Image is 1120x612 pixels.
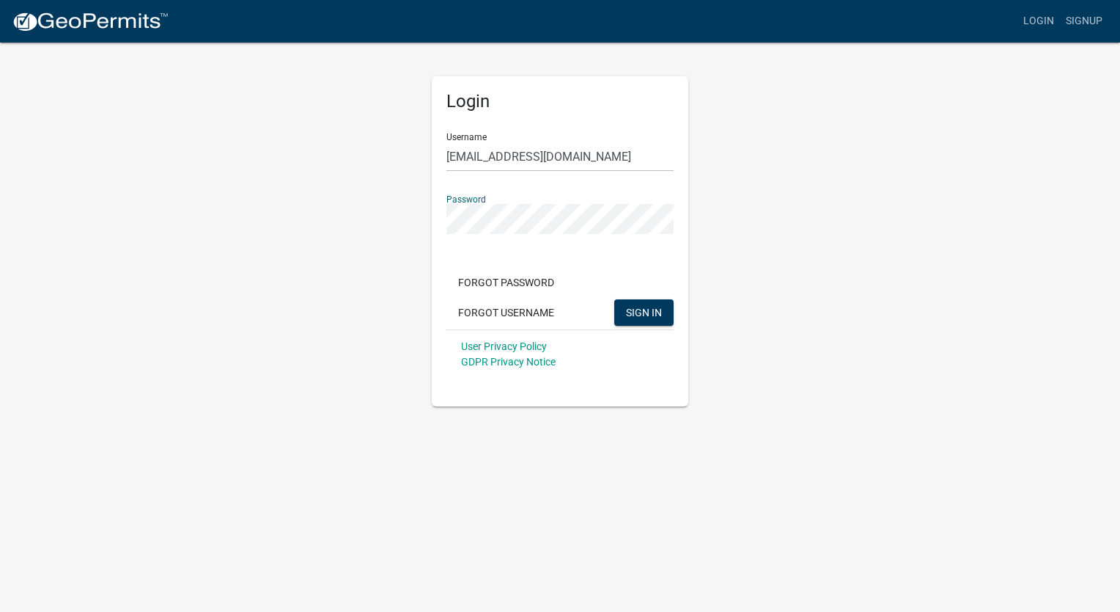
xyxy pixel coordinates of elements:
[461,356,556,368] a: GDPR Privacy Notice
[1060,7,1108,35] a: Signup
[461,340,547,352] a: User Privacy Policy
[446,299,566,326] button: Forgot Username
[446,91,674,112] h5: Login
[626,306,662,318] span: SIGN IN
[1017,7,1060,35] a: Login
[446,269,566,296] button: Forgot Password
[614,299,674,326] button: SIGN IN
